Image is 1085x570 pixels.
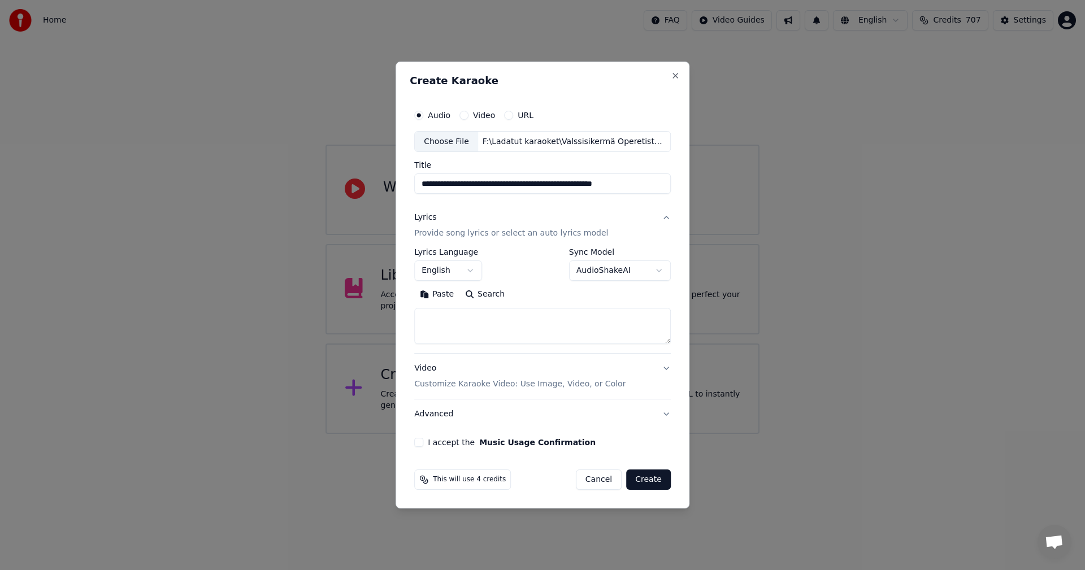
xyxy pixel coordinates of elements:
button: Search [459,286,510,304]
label: I accept the [428,438,596,446]
div: Lyrics [414,212,436,224]
div: LyricsProvide song lyrics or select an auto lyrics model [414,249,671,354]
button: VideoCustomize Karaoke Video: Use Image, Video, or Color [414,354,671,399]
p: Customize Karaoke Video: Use Image, Video, or Color [414,378,626,390]
button: I accept the [479,438,596,446]
div: F:\Ladatut karaoket\Valssisikermä Operetista Mustalaisruhtinatar [PERSON_NAME].m4a [478,136,670,147]
button: Create [626,469,671,490]
label: Video [473,111,495,119]
button: Paste [414,286,459,304]
label: Title [414,162,671,169]
label: Sync Model [569,249,671,256]
p: Provide song lyrics or select an auto lyrics model [414,228,608,240]
label: Lyrics Language [414,249,482,256]
button: Advanced [414,399,671,429]
h2: Create Karaoke [410,76,675,86]
label: URL [518,111,533,119]
div: Choose File [415,132,478,152]
label: Audio [428,111,450,119]
span: This will use 4 credits [433,475,506,484]
button: Cancel [576,469,622,490]
button: LyricsProvide song lyrics or select an auto lyrics model [414,203,671,249]
div: Video [414,363,626,390]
